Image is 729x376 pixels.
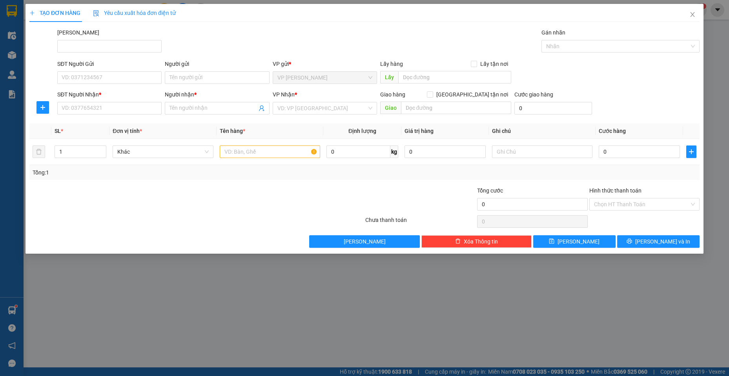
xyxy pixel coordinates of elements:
[33,145,45,158] button: delete
[273,91,295,98] span: VP Nhận
[259,105,265,111] span: user-add
[455,238,461,245] span: delete
[57,29,99,36] label: Mã ĐH
[405,128,434,134] span: Giá trị hàng
[421,235,532,248] button: deleteXóa Thông tin
[492,145,593,158] input: Ghi Chú
[220,145,321,158] input: VD: Bàn, Ghế
[686,145,696,158] button: plus
[273,60,377,68] div: VP gửi
[165,90,269,99] div: Người nhận
[113,128,142,134] span: Đơn vị tính
[380,61,403,67] span: Lấy hàng
[549,238,554,245] span: save
[220,128,245,134] span: Tên hàng
[380,102,401,114] span: Giao
[29,10,80,16] span: TẠO ĐƠN HÀNG
[589,187,642,194] label: Hình thức thanh toán
[541,29,565,36] label: Gán nhãn
[37,104,49,111] span: plus
[558,237,600,246] span: [PERSON_NAME]
[477,187,503,194] span: Tổng cước
[277,72,372,84] span: VP Phạm Ngũ Lão
[390,145,398,158] span: kg
[682,4,703,26] button: Close
[344,237,386,246] span: [PERSON_NAME]
[689,11,696,18] span: close
[599,128,626,134] span: Cước hàng
[57,40,162,53] input: Mã ĐH
[627,238,632,245] span: printer
[433,90,511,99] span: [GEOGRAPHIC_DATA] tận nơi
[29,10,35,16] span: plus
[398,71,512,84] input: Dọc đường
[117,146,209,158] span: Khác
[405,145,486,158] input: 0
[514,102,592,114] input: Cước giao hàng
[489,124,596,139] th: Ghi chú
[617,235,700,248] button: printer[PERSON_NAME] và In
[165,60,269,68] div: Người gửi
[464,237,498,246] span: Xóa Thông tin
[93,10,176,16] span: Yêu cầu xuất hóa đơn điện tử
[36,101,49,114] button: plus
[93,10,99,16] img: icon
[33,168,281,177] div: Tổng: 1
[309,235,419,248] button: [PERSON_NAME]
[55,128,61,134] span: SL
[401,102,512,114] input: Dọc đường
[477,60,511,68] span: Lấy tận nơi
[380,71,398,84] span: Lấy
[635,237,690,246] span: [PERSON_NAME] và In
[514,91,553,98] label: Cước giao hàng
[57,90,162,99] div: SĐT Người Nhận
[348,128,376,134] span: Định lượng
[57,60,162,68] div: SĐT Người Gửi
[533,235,616,248] button: save[PERSON_NAME]
[364,216,476,229] div: Chưa thanh toán
[687,149,696,155] span: plus
[380,91,405,98] span: Giao hàng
